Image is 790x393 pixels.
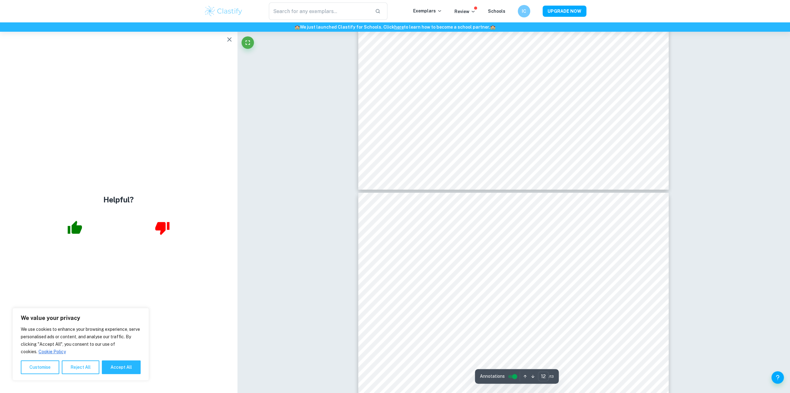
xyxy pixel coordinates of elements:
div: We value your privacy [12,308,149,381]
h6: We just launched Clastify for Schools. Click to learn how to become a school partner. [1,24,789,30]
img: Clastify logo [204,5,243,17]
button: Fullscreen [242,36,254,49]
button: Reject All [62,360,99,374]
input: Search for any exemplars... [269,2,370,20]
span: Annotations [480,373,505,380]
p: We value your privacy [21,314,141,322]
span: 🏫 [490,25,495,30]
p: Review [454,8,476,15]
p: Exemplars [413,7,442,14]
span: / 13 [549,374,554,379]
h6: IC [520,8,527,15]
button: UPGRADE NOW [543,6,586,17]
a: Schools [488,9,505,14]
a: Cookie Policy [38,349,66,354]
button: Help and Feedback [771,371,784,384]
p: We use cookies to enhance your browsing experience, serve personalised ads or content, and analys... [21,326,141,355]
button: IC [518,5,530,17]
h4: Helpful? [103,194,134,205]
a: here [394,25,404,30]
button: Customise [21,360,59,374]
button: Accept All [102,360,141,374]
span: 🏫 [295,25,300,30]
